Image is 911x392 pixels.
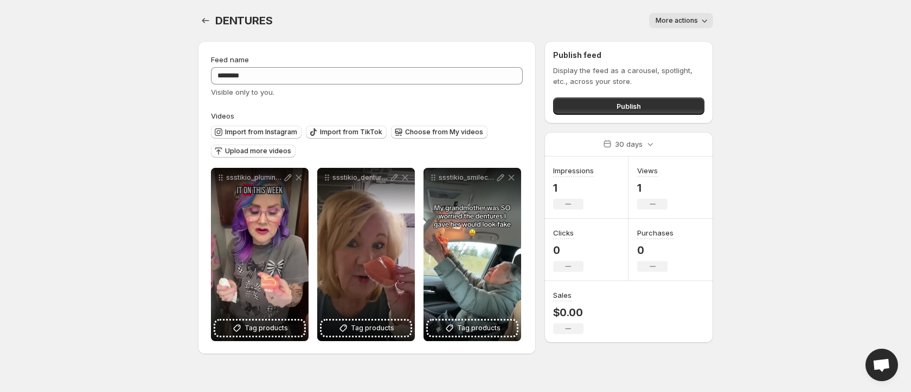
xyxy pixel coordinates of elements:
span: More actions [656,16,698,25]
h2: Publish feed [553,50,704,61]
button: Import from Instagram [211,126,301,139]
p: $0.00 [553,306,583,319]
p: 0 [553,244,583,257]
h3: Impressions [553,165,594,176]
span: Tag products [457,323,501,334]
p: 1 [553,181,594,194]
div: ssstikio_smileculture_dental_1752501910051 - CopyTag products [424,168,521,341]
h3: Clicks [553,227,574,238]
p: ssstikio_smileculture_dental_1752501910051 - Copy [439,173,495,182]
span: Feed name [211,55,249,64]
p: 1 [637,181,668,194]
button: Import from TikTok [306,126,387,139]
h3: Purchases [637,227,673,238]
button: More actions [649,13,713,28]
span: Upload more videos [225,147,291,155]
span: DENTURES [215,14,272,27]
span: Tag products [245,323,288,334]
a: Open chat [865,349,898,381]
button: Tag products [322,321,410,336]
h3: Views [637,165,658,176]
span: Import from Instagram [225,128,297,136]
div: ssstikio_dentureswithmichelle_1752501888731 - TrimTag products [317,168,415,341]
p: 30 days [615,139,643,149]
span: Choose from My videos [405,128,483,136]
button: Tag products [215,321,304,336]
p: ssstikio_dentureswithmichelle_1752501888731 - Trim [332,173,389,182]
span: Videos [211,112,234,120]
button: Choose from My videos [391,126,487,139]
button: Publish [553,97,704,115]
div: ssstikio_pluminkdesigns_1752502142183 - Trim - Copy - CopyTag products [211,168,309,341]
span: Publish [617,101,641,112]
p: ssstikio_pluminkdesigns_1752502142183 - Trim - Copy - Copy [226,173,283,182]
button: Settings [198,13,213,28]
h3: Sales [553,290,572,300]
span: Import from TikTok [320,128,382,136]
button: Upload more videos [211,145,296,158]
p: Display the feed as a carousel, spotlight, etc., across your store. [553,65,704,87]
p: 0 [637,244,673,257]
span: Visible only to you. [211,88,274,96]
button: Tag products [428,321,517,336]
span: Tag products [351,323,394,334]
